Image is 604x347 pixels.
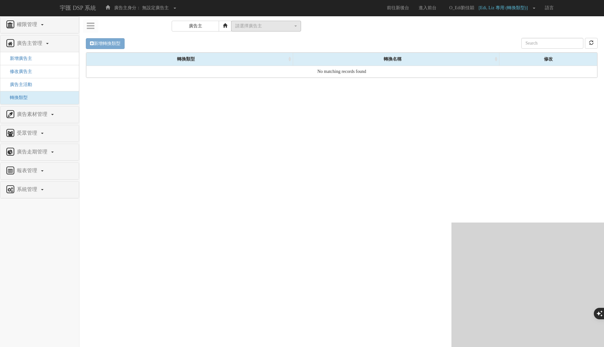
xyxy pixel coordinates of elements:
[5,128,74,138] a: 受眾管理
[446,5,477,10] span: O_Edi劉佳穎
[142,5,169,10] span: 無設定廣告主
[5,95,28,100] a: 轉換類型
[5,20,74,30] a: 權限管理
[86,66,597,77] td: No matching records found
[114,5,141,10] span: 廣告主身分：
[5,185,74,195] a: 系統管理
[15,187,40,192] span: 系統管理
[15,149,51,154] span: 廣告走期管理
[15,22,40,27] span: 權限管理
[5,56,32,61] a: 新增廣告主
[585,38,598,49] button: refresh
[5,166,74,176] a: 報表管理
[15,168,40,173] span: 報表管理
[5,82,32,87] a: 廣告主活動
[235,23,293,29] div: 請選擇廣告主
[5,39,74,49] a: 廣告主管理
[478,5,531,10] span: [Edi, Liz 專用 (轉換類型)]
[499,53,597,66] div: 修改
[15,130,40,136] span: 受眾管理
[15,111,51,117] span: 廣告素材管理
[293,53,499,66] div: 轉換名稱
[521,38,583,49] input: Search
[5,69,32,74] a: 修改廣告主
[15,40,45,46] span: 廣告主管理
[231,21,301,32] button: 請選擇廣告主
[86,53,293,66] div: 轉換類型
[86,38,125,49] a: 新增轉換類型
[5,110,74,120] a: 廣告素材管理
[5,147,74,157] a: 廣告走期管理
